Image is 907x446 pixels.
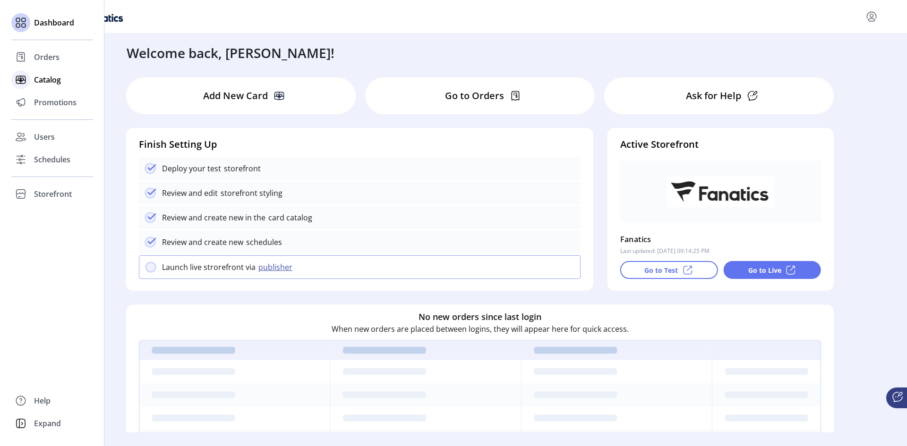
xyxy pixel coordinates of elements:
[620,232,651,247] p: Fanatics
[34,17,74,28] span: Dashboard
[644,265,678,275] p: Go to Test
[34,131,55,143] span: Users
[34,395,51,406] span: Help
[34,154,70,165] span: Schedules
[139,137,581,151] h4: Finish Setting Up
[686,89,741,103] p: Ask for Help
[34,188,72,200] span: Storefront
[256,261,298,273] button: publisher
[748,265,781,275] p: Go to Live
[34,418,61,429] span: Expand
[620,247,710,255] p: Last updated: [DATE] 09:14:25 PM
[243,236,282,248] p: schedules
[162,261,256,273] p: Launch live strorefront via
[332,323,629,335] p: When new orders are placed between logins, they will appear here for quick access.
[445,89,504,103] p: Go to Orders
[162,212,265,223] p: Review and create new in the
[162,236,243,248] p: Review and create new
[203,89,268,103] p: Add New Card
[34,97,77,108] span: Promotions
[127,43,334,63] h3: Welcome back, [PERSON_NAME]!
[419,311,541,323] h6: No new orders since last login
[265,212,312,223] p: card catalog
[218,187,282,199] p: storefront styling
[620,137,821,151] h4: Active Storefront
[34,51,60,63] span: Orders
[162,163,221,174] p: Deploy your test
[221,163,261,174] p: storefront
[162,187,218,199] p: Review and edit
[864,9,879,24] button: menu
[34,74,61,85] span: Catalog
